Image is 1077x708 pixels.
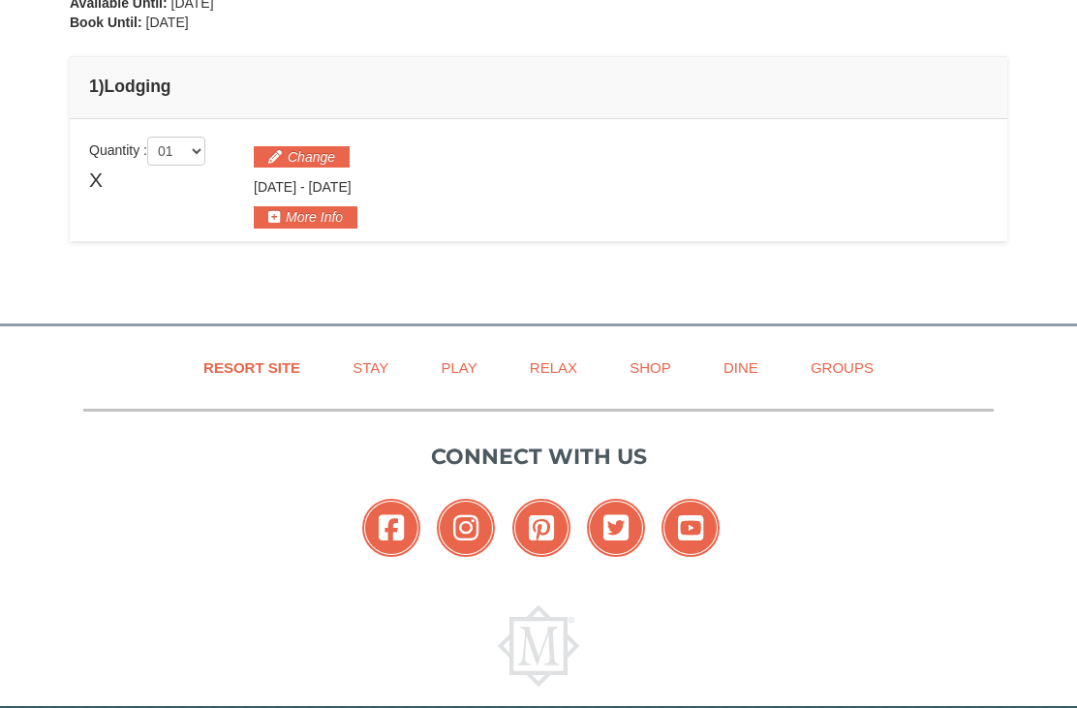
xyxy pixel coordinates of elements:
a: Resort Site [179,346,324,389]
a: Shop [605,346,695,389]
span: [DATE] [309,179,352,195]
p: Connect with us [83,441,994,473]
span: ) [99,77,105,96]
a: Relax [506,346,601,389]
a: Dine [699,346,783,389]
img: Massanutten Resort Logo [498,605,579,687]
strong: Book Until: [70,15,142,30]
a: Play [416,346,501,389]
h4: 1 Lodging [89,77,988,96]
span: - [300,179,305,195]
button: Change [254,146,350,168]
a: Groups [786,346,898,389]
span: X [89,166,103,195]
a: Stay [328,346,413,389]
button: More Info [254,206,357,228]
span: [DATE] [146,15,189,30]
span: [DATE] [254,179,296,195]
span: Quantity : [89,142,205,158]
